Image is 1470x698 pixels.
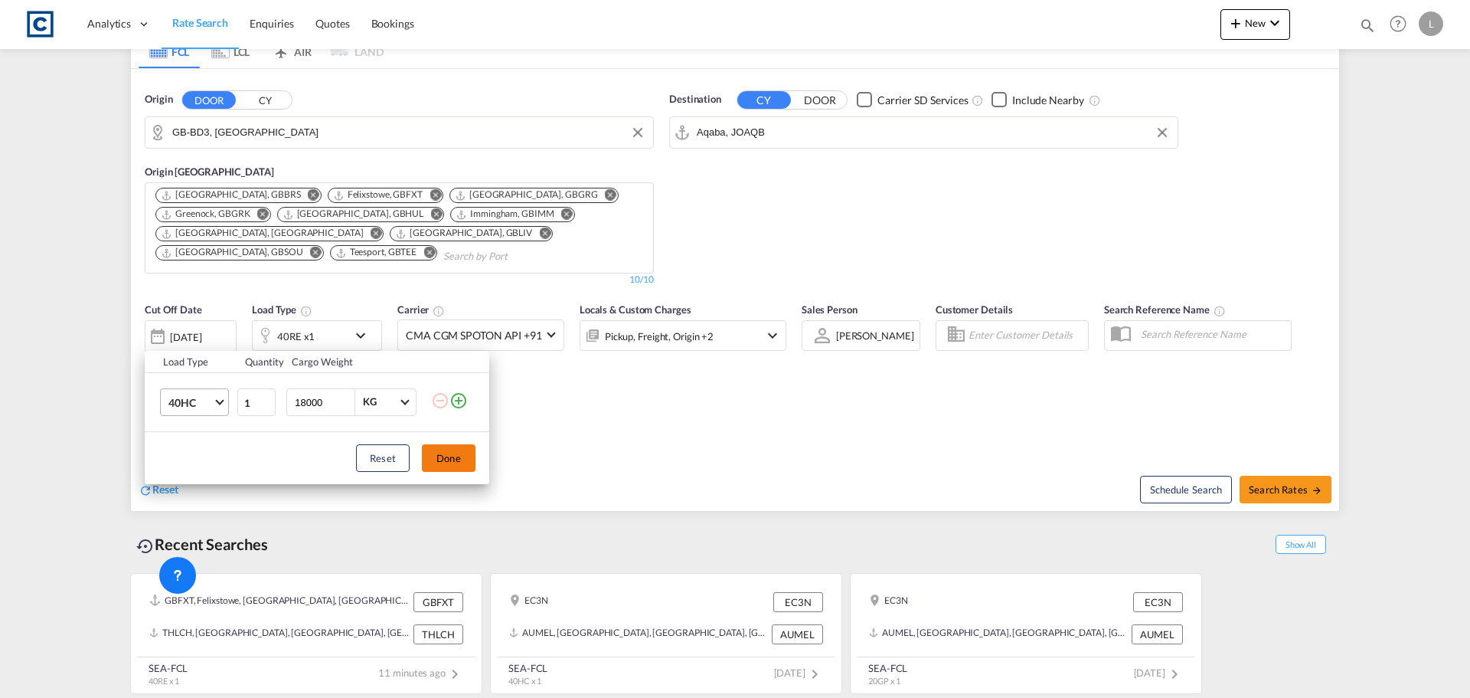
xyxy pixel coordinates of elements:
md-icon: icon-minus-circle-outline [431,392,449,410]
div: KG [363,395,377,408]
button: Reset [356,444,410,472]
md-icon: icon-plus-circle-outline [449,392,468,410]
button: Done [422,444,475,472]
md-select: Choose: 40HC [160,388,229,416]
span: 40HC [168,395,213,411]
input: Qty [237,388,276,416]
th: Quantity [236,351,283,373]
input: Enter Weight [293,389,354,415]
div: Cargo Weight [292,355,422,369]
th: Load Type [145,351,236,373]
